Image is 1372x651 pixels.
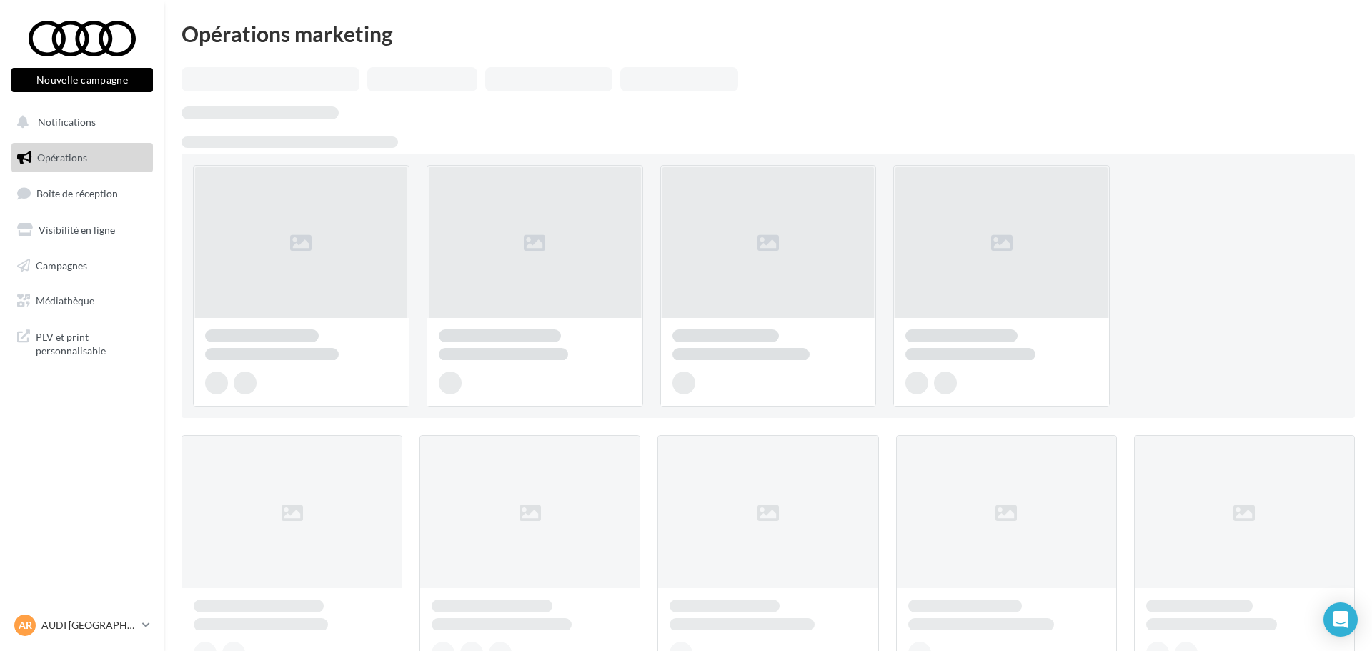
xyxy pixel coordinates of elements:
a: Boîte de réception [9,178,156,209]
button: Notifications [9,107,150,137]
a: Visibilité en ligne [9,215,156,245]
span: Médiathèque [36,294,94,307]
a: AR AUDI [GEOGRAPHIC_DATA] [11,612,153,639]
a: Opérations [9,143,156,173]
div: Open Intercom Messenger [1323,602,1358,637]
span: Campagnes [36,259,87,271]
span: PLV et print personnalisable [36,327,147,358]
span: Boîte de réception [36,187,118,199]
a: Campagnes [9,251,156,281]
span: AR [19,618,32,632]
div: Opérations marketing [182,23,1355,44]
span: Notifications [38,116,96,128]
button: Nouvelle campagne [11,68,153,92]
p: AUDI [GEOGRAPHIC_DATA] [41,618,136,632]
a: Médiathèque [9,286,156,316]
span: Opérations [37,151,87,164]
a: PLV et print personnalisable [9,322,156,364]
span: Visibilité en ligne [39,224,115,236]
